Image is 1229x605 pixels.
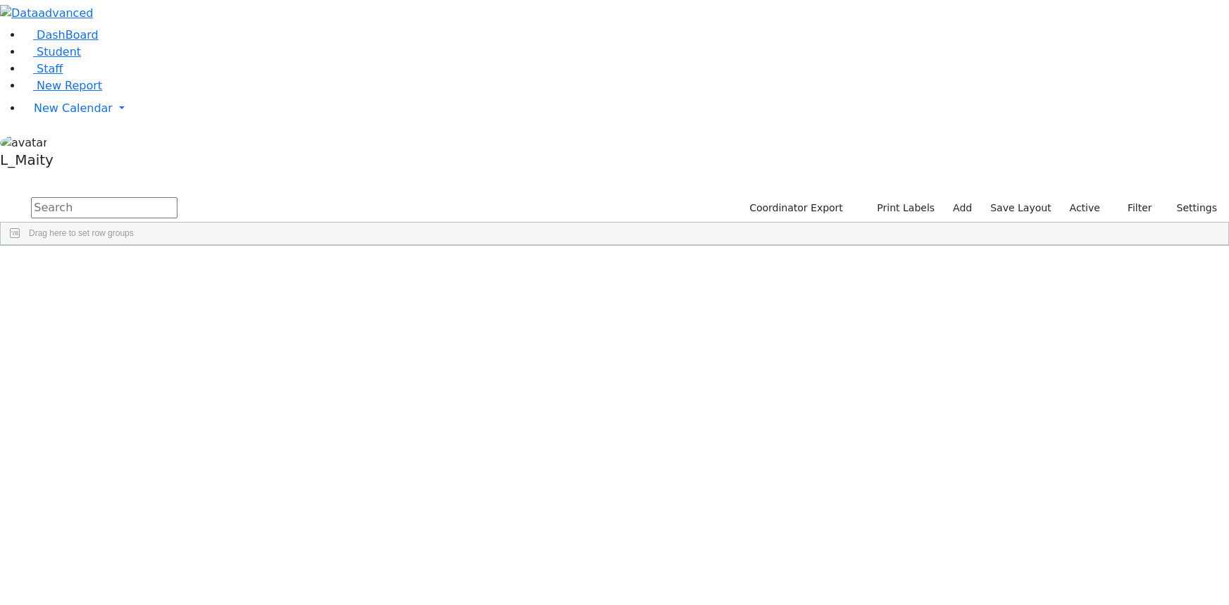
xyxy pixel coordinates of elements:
[23,79,102,92] a: New Report
[861,197,941,219] button: Print Labels
[29,228,134,238] span: Drag here to set row groups
[947,197,978,219] a: Add
[23,62,63,75] a: Staff
[23,45,81,58] a: Student
[23,94,1229,123] a: New Calendar
[984,197,1057,219] button: Save Layout
[1159,197,1223,219] button: Settings
[37,28,99,42] span: DashBoard
[37,62,63,75] span: Staff
[740,197,849,219] button: Coordinator Export
[37,45,81,58] span: Student
[34,101,113,115] span: New Calendar
[1109,197,1159,219] button: Filter
[23,28,99,42] a: DashBoard
[31,197,177,218] input: Search
[37,79,102,92] span: New Report
[1063,197,1106,219] label: Active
